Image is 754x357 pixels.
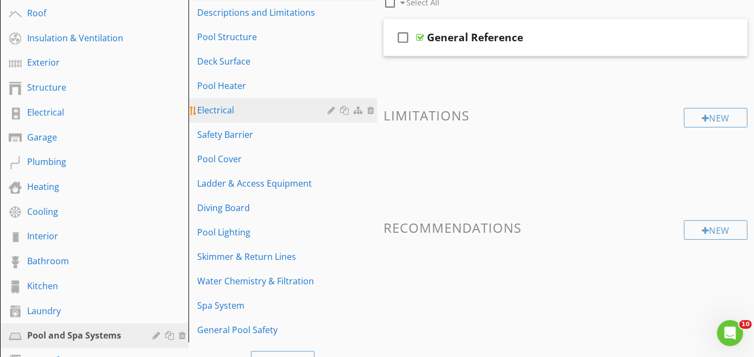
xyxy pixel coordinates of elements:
div: Heating [27,180,137,193]
div: Ladder & Access Equipment [197,177,331,190]
div: Spa System [197,299,331,312]
div: Bathroom [27,254,137,267]
div: New [684,108,747,127]
span: 10 [739,320,752,329]
div: Pool and Spa Systems [27,329,137,342]
div: General Reference [427,31,523,44]
div: Roof [27,7,137,20]
div: Pool Structure [197,30,331,43]
div: Deck Surface [197,55,331,68]
div: Electrical [197,104,331,117]
div: Kitchen [27,279,137,292]
div: Exterior [27,56,137,69]
div: Descriptions and Limitations [197,6,331,19]
div: Safety Barrier [197,128,331,141]
div: Electrical [27,106,137,119]
div: Skimmer & Return Lines [197,250,331,263]
div: Garage [27,131,137,144]
div: Laundry [27,304,137,317]
div: Diving Board [197,201,331,214]
h3: Limitations [384,108,747,123]
h3: Recommendations [384,220,747,235]
div: Interior [27,229,137,243]
iframe: Intercom live chat [717,320,743,346]
div: Water Chemistry & Filtration [197,275,331,288]
div: Cooling [27,205,137,218]
div: Pool Heater [197,79,331,92]
div: Pool Lighting [197,226,331,239]
div: New [684,220,747,240]
div: Structure [27,81,137,94]
i: check_box_outline_blank [394,24,412,50]
div: Pool Cover [197,152,331,165]
div: Insulation & Ventilation [27,31,137,44]
div: General Pool Safety [197,323,331,336]
div: Plumbing [27,155,137,168]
